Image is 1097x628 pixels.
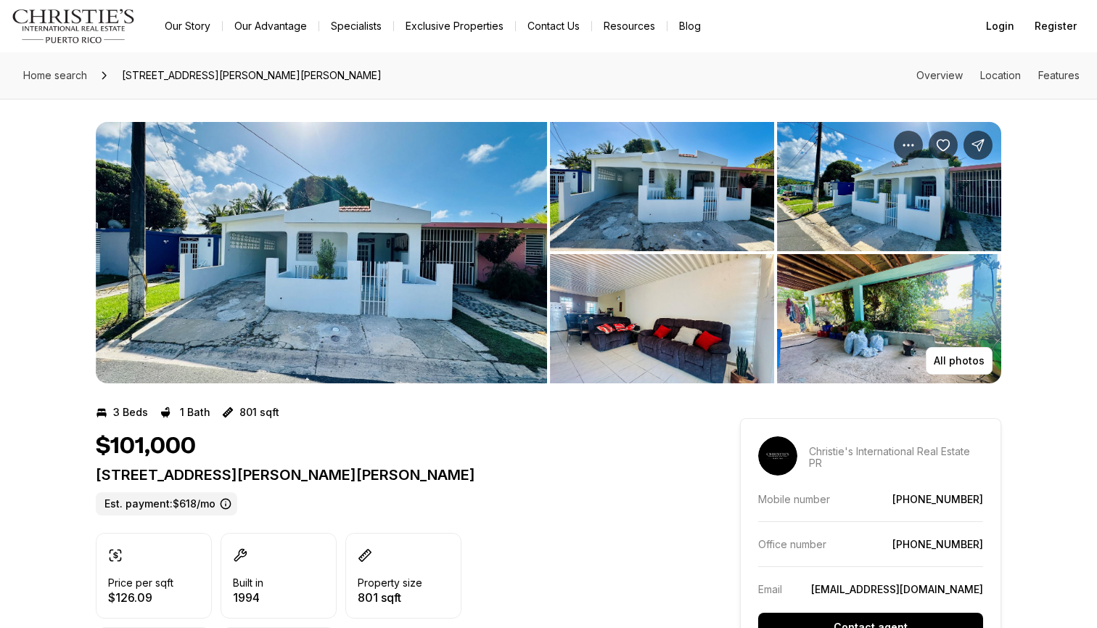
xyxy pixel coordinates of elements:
button: Login [977,12,1023,41]
div: Listing Photos [96,122,1001,383]
img: logo [12,9,136,44]
a: Skip to: Features [1038,69,1080,81]
p: Mobile number [758,493,830,505]
li: 1 of 3 [96,122,547,383]
button: View image gallery [550,254,774,383]
button: View image gallery [96,122,547,383]
a: Resources [592,16,667,36]
a: Skip to: Overview [916,69,963,81]
p: Price per sqft [108,577,173,589]
p: Christie's International Real Estate PR [809,446,983,469]
span: Login [986,20,1014,32]
a: Specialists [319,16,393,36]
a: Blog [667,16,712,36]
p: All photos [934,355,985,367]
a: Skip to: Location [980,69,1021,81]
p: 1994 [233,592,263,603]
p: Property size [358,577,422,589]
p: Built in [233,577,263,589]
button: View image gallery [777,122,1001,251]
span: Register [1035,20,1077,32]
button: Contact Us [516,16,591,36]
a: Our Story [153,16,222,36]
button: View image gallery [550,122,774,251]
p: 1 Bath [180,407,210,418]
p: Office number [758,538,826,550]
h1: $101,000 [96,433,196,460]
a: Our Advantage [223,16,319,36]
span: [STREET_ADDRESS][PERSON_NAME][PERSON_NAME] [116,64,387,87]
button: Share Property: Calle 3 Topacio ESTANCIASS MADRIGAL #C16 [964,131,993,160]
li: 2 of 3 [550,122,1001,383]
nav: Page section menu [916,70,1080,81]
button: Register [1026,12,1085,41]
p: 801 sqft [239,407,279,418]
a: [PHONE_NUMBER] [892,493,983,505]
span: Home search [23,69,87,81]
a: [PHONE_NUMBER] [892,538,983,550]
p: [STREET_ADDRESS][PERSON_NAME][PERSON_NAME] [96,466,688,484]
a: [EMAIL_ADDRESS][DOMAIN_NAME] [811,583,983,595]
a: Home search [17,64,93,87]
button: Save Property: Calle 3 Topacio ESTANCIASS MADRIGAL #C16 [929,131,958,160]
button: View image gallery [777,254,1001,383]
p: 801 sqft [358,592,422,603]
button: All photos [926,347,993,375]
button: Property options [894,131,923,160]
p: Email [758,583,782,595]
p: $126.09 [108,592,173,603]
a: Exclusive Properties [394,16,515,36]
p: 3 Beds [113,407,148,418]
label: Est. payment: $618/mo [96,492,237,515]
